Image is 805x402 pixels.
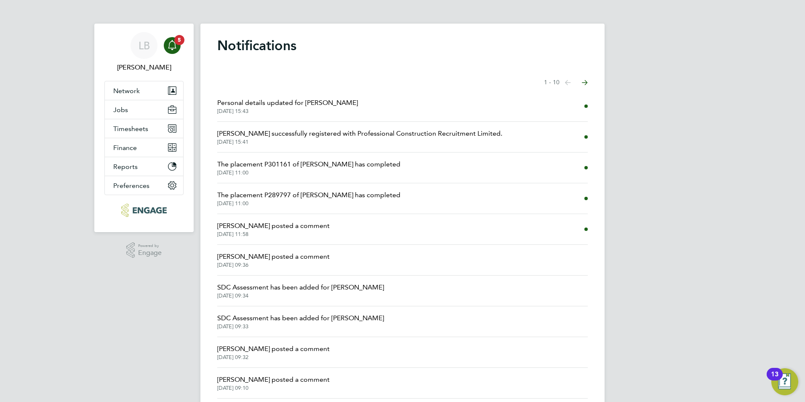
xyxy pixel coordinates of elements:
[105,138,183,157] button: Finance
[217,262,330,268] span: [DATE] 09:36
[217,159,400,176] a: The placement P301161 of [PERSON_NAME] has completed[DATE] 11:00
[217,139,502,145] span: [DATE] 15:41
[217,169,400,176] span: [DATE] 11:00
[217,129,502,145] a: [PERSON_NAME] successfully registered with Professional Construction Recruitment Limited.[DATE] 1...
[217,231,330,238] span: [DATE] 11:58
[113,87,140,95] span: Network
[138,242,162,249] span: Powered by
[217,108,358,115] span: [DATE] 15:43
[217,190,400,207] a: The placement P289797 of [PERSON_NAME] has completed[DATE] 11:00
[217,375,330,385] span: [PERSON_NAME] posted a comment
[771,368,798,395] button: Open Resource Center, 13 new notifications
[104,204,184,217] a: Go to home page
[121,204,166,217] img: pcrnet-logo-retina.png
[217,282,384,299] a: SDC Assessment has been added for [PERSON_NAME][DATE] 09:34
[217,159,400,169] span: The placement P301161 of [PERSON_NAME] has completed
[217,313,384,323] span: SDC Assessment has been added for [PERSON_NAME]
[94,24,194,232] nav: Main navigation
[217,190,400,200] span: The placement P289797 of [PERSON_NAME] has completed
[174,35,184,45] span: 5
[217,129,502,139] span: [PERSON_NAME] successfully registered with Professional Construction Recruitment Limited.
[105,81,183,100] button: Network
[113,106,128,114] span: Jobs
[217,354,330,361] span: [DATE] 09:32
[105,119,183,138] button: Timesheets
[217,323,384,330] span: [DATE] 09:33
[217,98,358,108] span: Personal details updated for [PERSON_NAME]
[544,74,588,91] nav: Select page of notifications list
[217,98,358,115] a: Personal details updated for [PERSON_NAME][DATE] 15:43
[217,37,588,54] h1: Notifications
[139,40,150,51] span: LB
[544,78,560,87] span: 1 - 10
[105,176,183,195] button: Preferences
[113,144,137,152] span: Finance
[164,32,181,59] a: 5
[217,221,330,238] a: [PERSON_NAME] posted a comment[DATE] 11:58
[217,252,330,262] span: [PERSON_NAME] posted a comment
[104,32,184,72] a: LB[PERSON_NAME]
[217,344,330,354] span: [PERSON_NAME] posted a comment
[217,252,330,268] a: [PERSON_NAME] posted a comment[DATE] 09:36
[217,221,330,231] span: [PERSON_NAME] posted a comment
[138,249,162,257] span: Engage
[217,200,400,207] span: [DATE] 11:00
[217,292,384,299] span: [DATE] 09:34
[105,100,183,119] button: Jobs
[217,313,384,330] a: SDC Assessment has been added for [PERSON_NAME][DATE] 09:33
[217,375,330,391] a: [PERSON_NAME] posted a comment[DATE] 09:10
[126,242,162,258] a: Powered byEngage
[771,374,778,385] div: 13
[105,157,183,176] button: Reports
[104,62,184,72] span: Lauren Bowron
[113,182,149,190] span: Preferences
[217,385,330,391] span: [DATE] 09:10
[113,125,148,133] span: Timesheets
[217,344,330,361] a: [PERSON_NAME] posted a comment[DATE] 09:32
[217,282,384,292] span: SDC Assessment has been added for [PERSON_NAME]
[113,163,138,171] span: Reports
